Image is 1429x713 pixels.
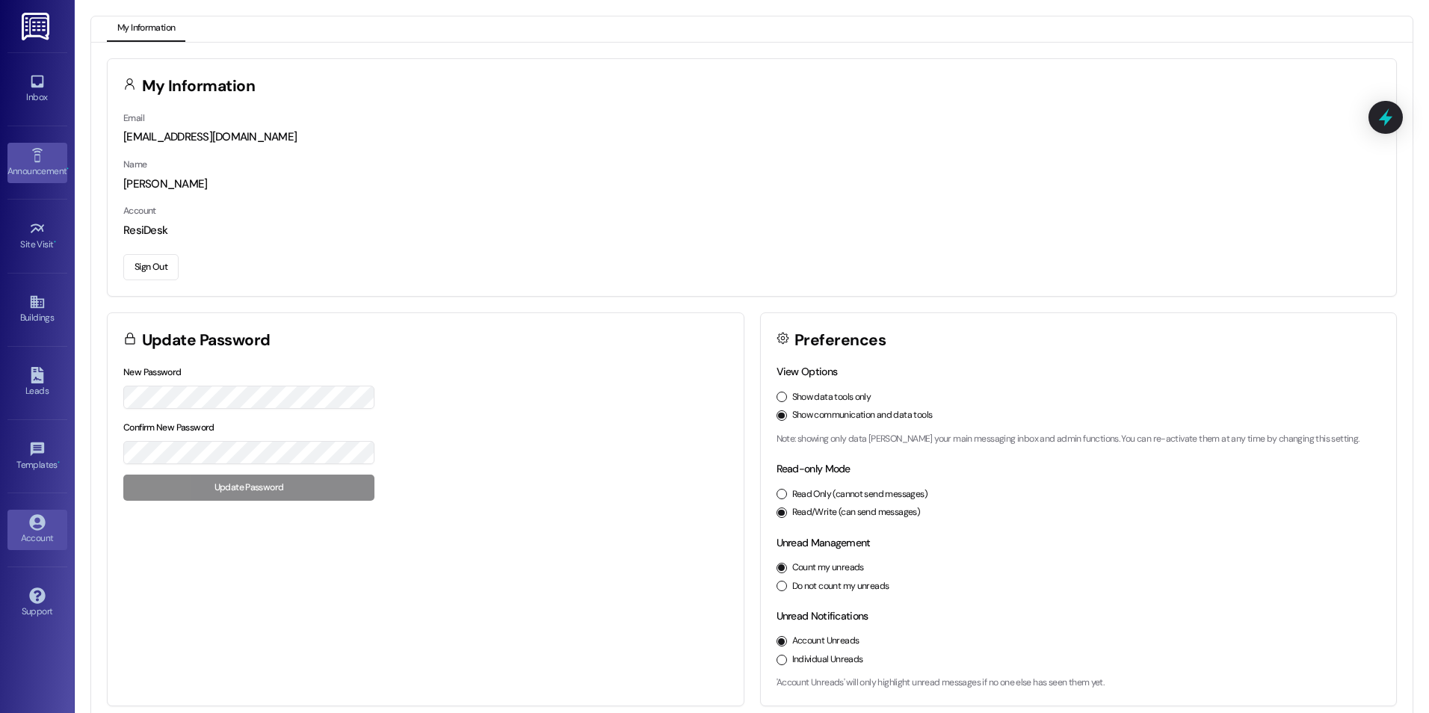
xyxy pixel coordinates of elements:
a: Templates • [7,436,67,477]
a: Inbox [7,69,67,109]
label: Show data tools only [792,391,871,404]
h3: My Information [142,78,256,94]
a: Support [7,583,67,623]
label: Show communication and data tools [792,409,933,422]
label: Confirm New Password [123,422,214,433]
button: My Information [107,16,185,42]
label: Unread Management [777,536,871,549]
h3: Preferences [794,333,886,348]
label: New Password [123,366,182,378]
div: [PERSON_NAME] [123,176,1380,192]
span: • [67,164,69,174]
label: Do not count my unreads [792,580,889,593]
label: Read/Write (can send messages) [792,506,921,519]
a: Leads [7,362,67,403]
label: Account Unreads [792,635,859,648]
label: Individual Unreads [792,653,863,667]
label: Name [123,158,147,170]
span: • [58,457,60,468]
label: Read-only Mode [777,462,851,475]
label: Unread Notifications [777,609,868,623]
label: Email [123,112,144,124]
img: ResiDesk Logo [22,13,52,40]
label: View Options [777,365,838,378]
a: Site Visit • [7,216,67,256]
h3: Update Password [142,333,271,348]
div: ResiDesk [123,223,1380,238]
label: Read Only (cannot send messages) [792,488,928,501]
p: Note: showing only data [PERSON_NAME] your main messaging inbox and admin functions. You can re-a... [777,433,1381,446]
p: 'Account Unreads' will only highlight unread messages if no one else has seen them yet. [777,676,1381,690]
a: Buildings [7,289,67,330]
div: [EMAIL_ADDRESS][DOMAIN_NAME] [123,129,1380,145]
label: Account [123,205,156,217]
button: Sign Out [123,254,179,280]
label: Count my unreads [792,561,864,575]
a: Account [7,510,67,550]
span: • [54,237,56,247]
